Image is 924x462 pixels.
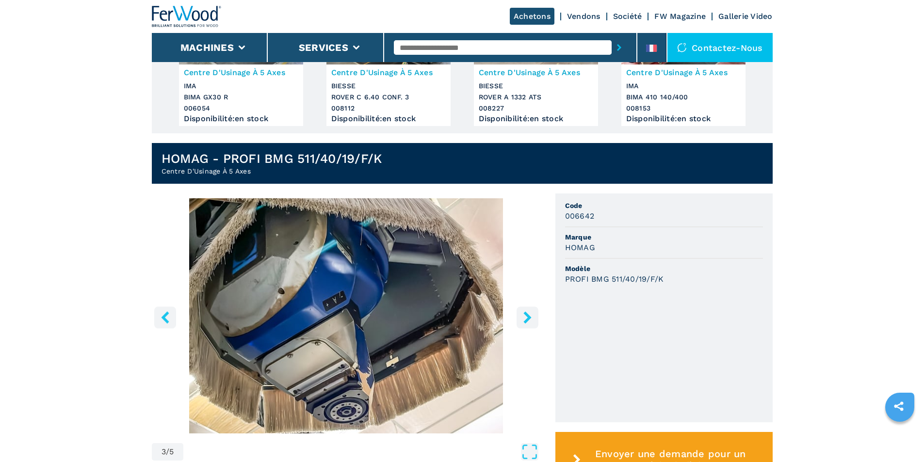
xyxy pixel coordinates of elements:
[626,80,741,114] h3: IMA BIMA 410 140/400 008153
[299,42,348,53] button: Services
[152,198,541,433] img: Centre D'Usinage À 5 Axes HOMAG PROFI BMG 511/40/19/F/K
[162,151,382,166] h1: HOMAG - PROFI BMG 511/40/19/F/K
[331,116,446,121] div: Disponibilité : en stock
[883,418,917,455] iframe: Chat
[626,116,741,121] div: Disponibilité : en stock
[169,448,174,456] span: 5
[565,273,664,285] h3: PROFI BMG 511/40/19/F/K
[718,12,773,21] a: Gallerie Video
[654,12,706,21] a: FW Magazine
[479,80,593,114] h3: BIESSE ROVER A 1332 ATS 008227
[331,80,446,114] h3: BIESSE ROVER C 6.40 CONF. 3 008112
[667,33,773,62] div: Contactez-nous
[479,116,593,121] div: Disponibilité : en stock
[162,448,166,456] span: 3
[184,116,298,121] div: Disponibilité : en stock
[331,67,446,78] h3: Centre D'Usinage À 5 Axes
[510,8,554,25] a: Achetons
[517,306,538,328] button: right-button
[567,12,600,21] a: Vendons
[152,198,541,433] div: Go to Slide 3
[184,80,298,114] h3: IMA BIMA GX30 R 006054
[162,166,382,176] h2: Centre D'Usinage À 5 Axes
[152,6,222,27] img: Ferwood
[613,12,642,21] a: Société
[186,443,538,461] button: Open Fullscreen
[626,67,741,78] h3: Centre D'Usinage À 5 Axes
[565,201,763,210] span: Code
[479,67,593,78] h3: Centre D'Usinage À 5 Axes
[565,232,763,242] span: Marque
[565,264,763,273] span: Modèle
[677,43,687,52] img: Contactez-nous
[166,448,169,456] span: /
[154,306,176,328] button: left-button
[184,67,298,78] h3: Centre D'Usinage À 5 Axes
[612,36,627,59] button: submit-button
[565,242,595,253] h3: HOMAG
[887,394,911,418] a: sharethis
[565,210,595,222] h3: 006642
[180,42,234,53] button: Machines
